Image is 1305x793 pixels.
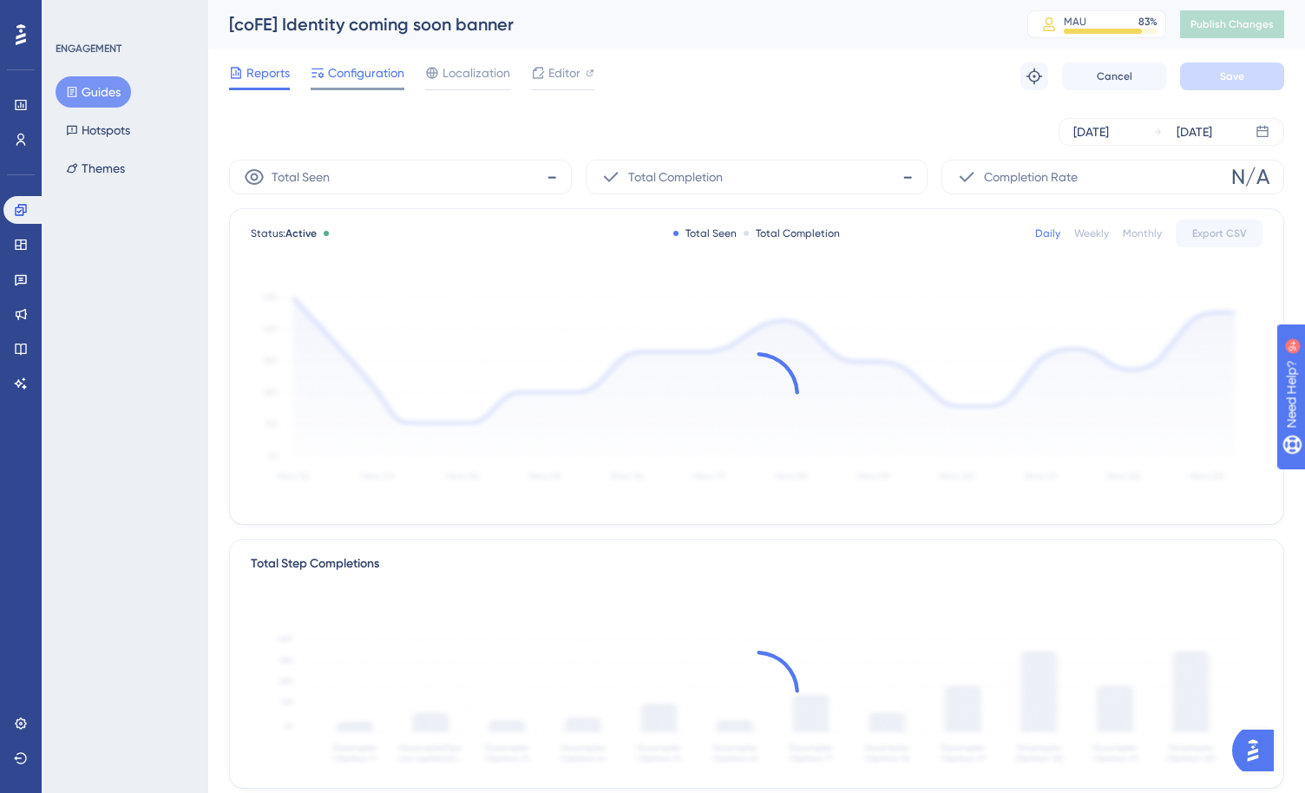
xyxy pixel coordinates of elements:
[1190,17,1274,31] span: Publish Changes
[1074,226,1109,240] div: Weekly
[251,226,317,240] span: Status:
[285,227,317,239] span: Active
[41,4,108,25] span: Need Help?
[118,9,128,23] div: 9+
[744,226,840,240] div: Total Completion
[1064,15,1086,29] div: MAU
[1180,62,1284,90] button: Save
[251,554,379,574] div: Total Step Completions
[1123,226,1162,240] div: Monthly
[548,62,580,83] span: Editor
[328,62,404,83] span: Configuration
[1097,69,1132,83] span: Cancel
[229,12,984,36] div: [coFE] Identity coming soon banner
[1062,62,1166,90] button: Cancel
[56,76,131,108] button: Guides
[246,62,290,83] span: Reports
[272,167,330,187] span: Total Seen
[1138,15,1157,29] div: 83 %
[1180,10,1284,38] button: Publish Changes
[443,62,510,83] span: Localization
[547,163,557,191] span: -
[1231,163,1269,191] span: N/A
[1177,121,1212,142] div: [DATE]
[56,115,141,146] button: Hotspots
[984,167,1078,187] span: Completion Rate
[673,226,737,240] div: Total Seen
[1176,220,1262,247] button: Export CSV
[902,163,913,191] span: -
[628,167,723,187] span: Total Completion
[56,42,121,56] div: ENGAGEMENT
[1035,226,1060,240] div: Daily
[1220,69,1244,83] span: Save
[1073,121,1109,142] div: [DATE]
[1232,724,1284,777] iframe: UserGuiding AI Assistant Launcher
[1192,226,1247,240] span: Export CSV
[56,153,135,184] button: Themes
